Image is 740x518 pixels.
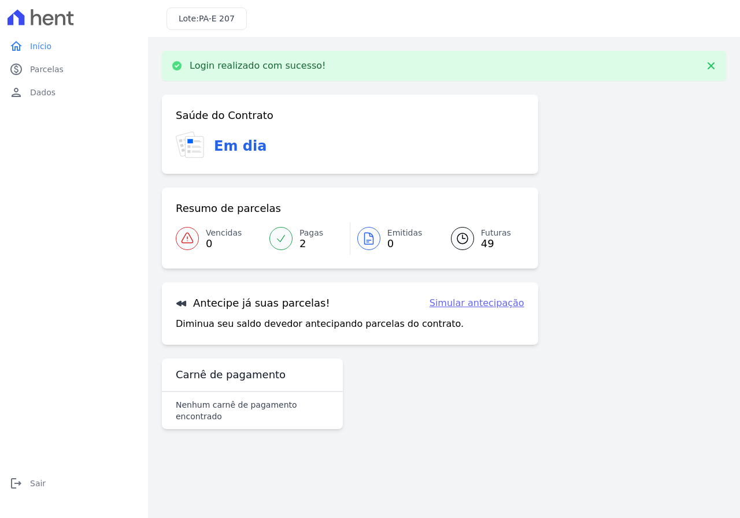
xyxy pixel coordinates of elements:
p: Nenhum carnê de pagamento encontrado [176,399,329,422]
i: person [9,85,23,99]
span: 49 [481,239,511,248]
span: Dados [30,87,55,98]
span: Início [30,40,51,52]
span: Pagas [299,227,323,239]
a: Futuras 49 [437,222,524,255]
a: Vencidas 0 [176,222,262,255]
span: 0 [387,239,423,248]
span: Vencidas [206,227,242,239]
span: Sair [30,478,46,489]
p: Login realizado com sucesso! [190,60,326,72]
p: Diminua seu saldo devedor antecipando parcelas do contrato. [176,317,464,331]
i: logout [9,476,23,490]
h3: Carnê de pagamento [176,368,286,382]
a: logoutSair [5,472,143,495]
span: 2 [299,239,323,248]
a: personDados [5,81,143,104]
a: Emitidas 0 [350,222,437,255]
span: Parcelas [30,64,64,75]
i: paid [9,62,23,76]
a: Pagas 2 [262,222,350,255]
h3: Em dia [214,136,267,156]
h3: Lote: [179,13,235,25]
h3: Antecipe já suas parcelas! [176,296,330,310]
span: Emitidas [387,227,423,239]
h3: Resumo de parcelas [176,202,281,215]
span: 0 [206,239,242,248]
a: paidParcelas [5,58,143,81]
span: Futuras [481,227,511,239]
a: homeInício [5,35,143,58]
span: PA-E 207 [199,14,235,23]
h3: Saúde do Contrato [176,109,273,122]
i: home [9,39,23,53]
a: Simular antecipação [430,296,524,310]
